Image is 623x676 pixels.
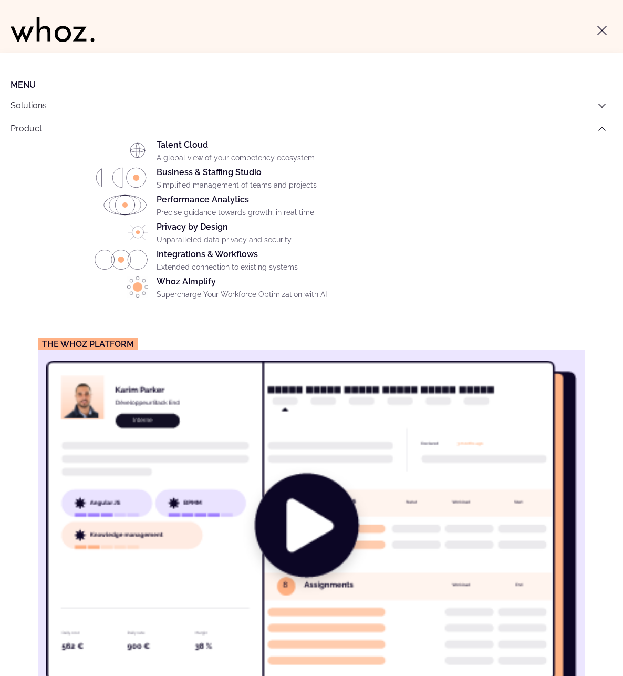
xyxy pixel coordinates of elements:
[11,94,612,117] button: Solutions
[157,208,602,218] p: Precise guidance towards growth, in real time
[21,249,602,276] a: Integrations & WorkflowsExtended connection to existing systems
[157,276,602,304] div: Whoz AImplify
[157,262,602,273] p: Extended connection to existing systems
[157,140,602,167] div: Talent Cloud
[127,276,148,298] img: PICTO_ECLAIRER-1-e1756198033837.png
[102,194,148,216] img: HP_PICTO_ANALYSE_DE_PERFORMANCES.svg
[554,607,608,661] iframe: Chatbot
[157,222,602,249] div: Privacy by Design
[157,180,602,191] p: Simplified management of teams and projects
[127,140,148,161] img: HP_PICTO_CARTOGRAPHIE-1.svg
[94,249,148,270] img: PICTO_INTEGRATION.svg
[157,167,602,194] div: Business & Staffing Studio
[157,249,602,276] div: Integrations & Workflows
[21,194,602,222] a: Performance AnalyticsPrecise guidance towards growth, in real time
[21,222,602,249] a: Privacy by DesignUnparalleled data privacy and security
[128,222,148,243] img: PICTO_CONFIANCE_NUMERIQUE.svg
[21,140,602,167] a: Talent CloudA global view of your competency ecosystem
[157,290,602,300] p: Supercharge Your Workforce Optimization with AI
[157,194,602,222] div: Performance Analytics
[21,167,602,194] a: Business & Staffing StudioSimplified management of teams and projects
[11,80,612,90] li: Menu
[157,153,602,163] p: A global view of your competency ecosystem
[591,20,612,41] button: Toggle menu
[94,167,148,188] img: HP_PICTO_GESTION-PORTEFEUILLE-PROJETS.svg
[11,124,42,134] a: Product
[11,117,612,140] button: Product
[38,338,138,350] figcaption: The Whoz platform
[157,235,602,245] p: Unparalleled data privacy and security
[21,276,602,304] a: Whoz AImplifySupercharge Your Workforce Optimization with AI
